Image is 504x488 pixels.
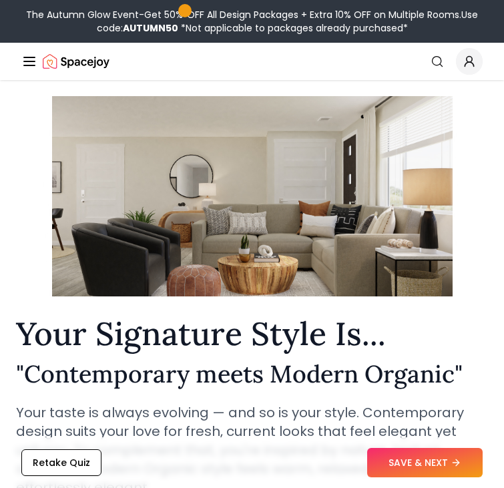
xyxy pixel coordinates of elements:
img: Contemporary meets Modern Organic Style Example [52,63,453,330]
nav: Global [21,43,483,80]
button: SAVE & NEXT [367,448,483,477]
span: Use code: [97,8,479,35]
a: Spacejoy [43,48,109,75]
img: Spacejoy Logo [43,48,109,75]
span: *Not applicable to packages already purchased* [178,21,408,35]
div: The Autumn Glow Event-Get 50% OFF All Design Packages + Extra 10% OFF on Multiple Rooms. [5,8,499,35]
b: AUTUMN50 [123,21,178,35]
h1: Your Signature Style Is... [16,318,488,350]
button: Retake Quiz [21,449,101,476]
h2: " Contemporary meets Modern Organic " [16,360,488,387]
